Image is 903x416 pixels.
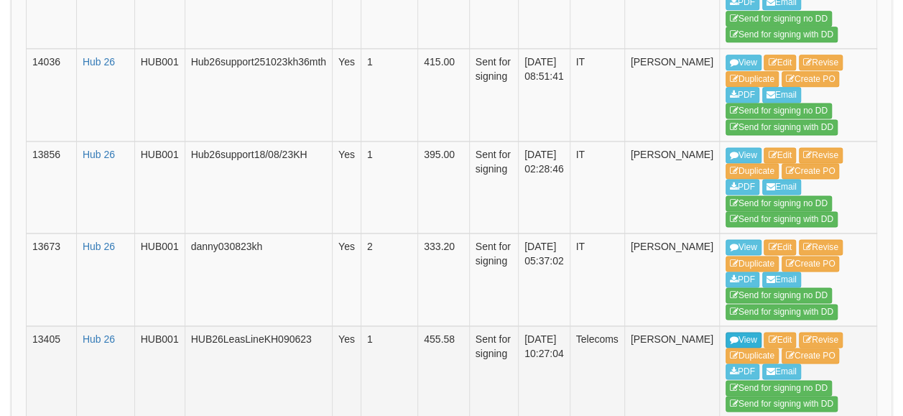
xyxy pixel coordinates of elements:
a: View [726,332,761,348]
a: View [726,147,761,163]
a: Duplicate [726,71,779,87]
td: Hub26support251023kh36mth [185,49,332,141]
a: PDF [726,179,759,195]
td: 395.00 [418,141,470,233]
a: Email [762,87,801,103]
td: [PERSON_NAME] [624,234,719,325]
a: Hub 26 [83,333,115,345]
a: Edit [764,239,796,255]
a: Hub 26 [83,149,115,160]
a: Send for signing no DD [726,287,832,303]
td: 415.00 [418,49,470,141]
a: Duplicate [726,163,779,179]
td: Hub26support18/08/23KH [185,141,332,233]
td: Sent for signing [469,234,518,325]
a: View [726,55,761,70]
a: Send for signing no DD [726,11,832,27]
a: Edit [764,147,796,163]
td: 333.20 [418,234,470,325]
td: [DATE] 08:51:41 [519,49,570,141]
td: 13673 [27,234,77,325]
td: Yes [332,141,361,233]
a: Create PO [782,256,840,272]
td: Yes [332,49,361,141]
td: 2 [361,234,417,325]
td: HUB001 [134,49,185,141]
td: IT [570,49,624,141]
td: IT [570,141,624,233]
a: Send for signing no DD [726,195,832,211]
a: Edit [764,332,796,348]
td: 14036 [27,49,77,141]
a: Revise [799,332,843,348]
td: 1 [361,141,417,233]
a: Send for signing with DD [726,396,838,412]
a: PDF [726,87,759,103]
a: Send for signing no DD [726,103,832,119]
a: Revise [799,147,843,163]
a: Send for signing no DD [726,380,832,396]
a: Send for signing with DD [726,304,838,320]
a: Send for signing with DD [726,27,838,42]
td: Sent for signing [469,49,518,141]
a: Send for signing with DD [726,211,838,227]
td: [PERSON_NAME] [624,49,719,141]
a: Revise [799,55,843,70]
a: View [726,239,761,255]
a: PDF [726,364,759,379]
a: Create PO [782,163,840,179]
a: Send for signing with DD [726,119,838,135]
a: Duplicate [726,256,779,272]
a: Create PO [782,71,840,87]
td: Yes [332,234,361,325]
a: Edit [764,55,796,70]
a: PDF [726,272,759,287]
td: [DATE] 02:28:46 [519,141,570,233]
a: Create PO [782,348,840,364]
td: danny030823kh [185,234,332,325]
a: Hub 26 [83,56,115,68]
td: HUB001 [134,141,185,233]
td: Sent for signing [469,141,518,233]
a: Hub 26 [83,241,115,252]
td: HUB001 [134,234,185,325]
td: [DATE] 05:37:02 [519,234,570,325]
a: Revise [799,239,843,255]
a: Email [762,364,801,379]
td: 1 [361,49,417,141]
a: Duplicate [726,348,779,364]
td: 13856 [27,141,77,233]
td: [PERSON_NAME] [624,141,719,233]
td: IT [570,234,624,325]
a: Email [762,179,801,195]
a: Email [762,272,801,287]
